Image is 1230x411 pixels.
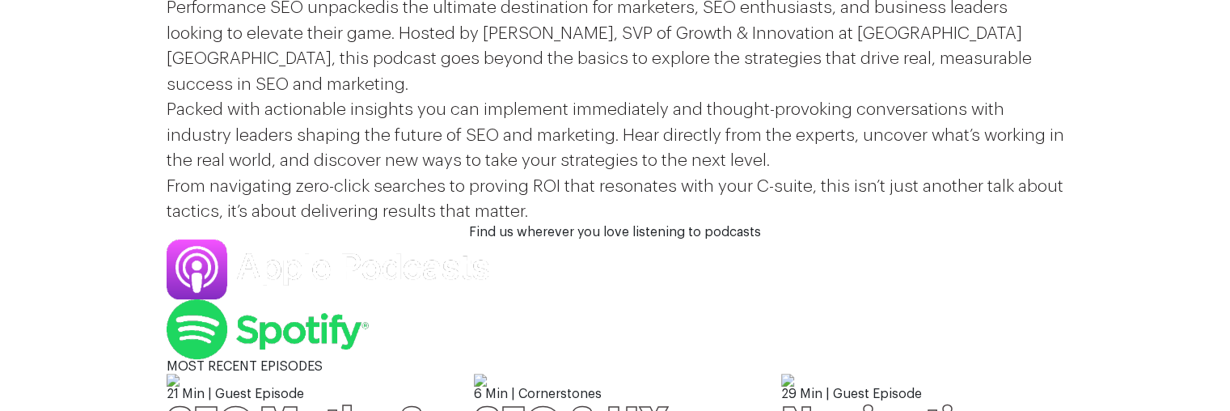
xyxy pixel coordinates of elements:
img: SEO-MYTHS-TECHNICAL-TRUTHS-WITH-PAUL-SHAPIRO-FROM-UBER.jpg [167,374,450,387]
img: podcast3.png [167,299,369,359]
span: Guest Episode [833,388,922,400]
span: 6 Min [474,388,508,400]
img: podcast1.png [167,239,488,299]
img: SEO-UX-DESIGN-FOR-AI-FIRST-SEARCH.jpg [474,374,757,387]
p: From navigating zero-click searches to proving ROI that resonates with your C-suite, this isn’t j... [167,174,1064,225]
span: 29 Min [781,388,822,400]
span: MOST RECENT EPISODES [167,360,323,373]
span: | [826,388,830,400]
span: Guest Episode [215,388,304,400]
span: | [208,388,212,400]
span: | [511,388,515,400]
h2: Find us wherever you love listening to podcasts [167,225,1064,239]
span: Cornerstones [518,388,602,400]
span: 21 Min [167,388,205,400]
img: CRACKING-MARKETPLACE-SEO-IN-THE-AI-ERA-1.jpg [781,374,1064,387]
p: Packed with actionable insights you can implement immediately and thought-provoking conversations... [167,97,1064,174]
